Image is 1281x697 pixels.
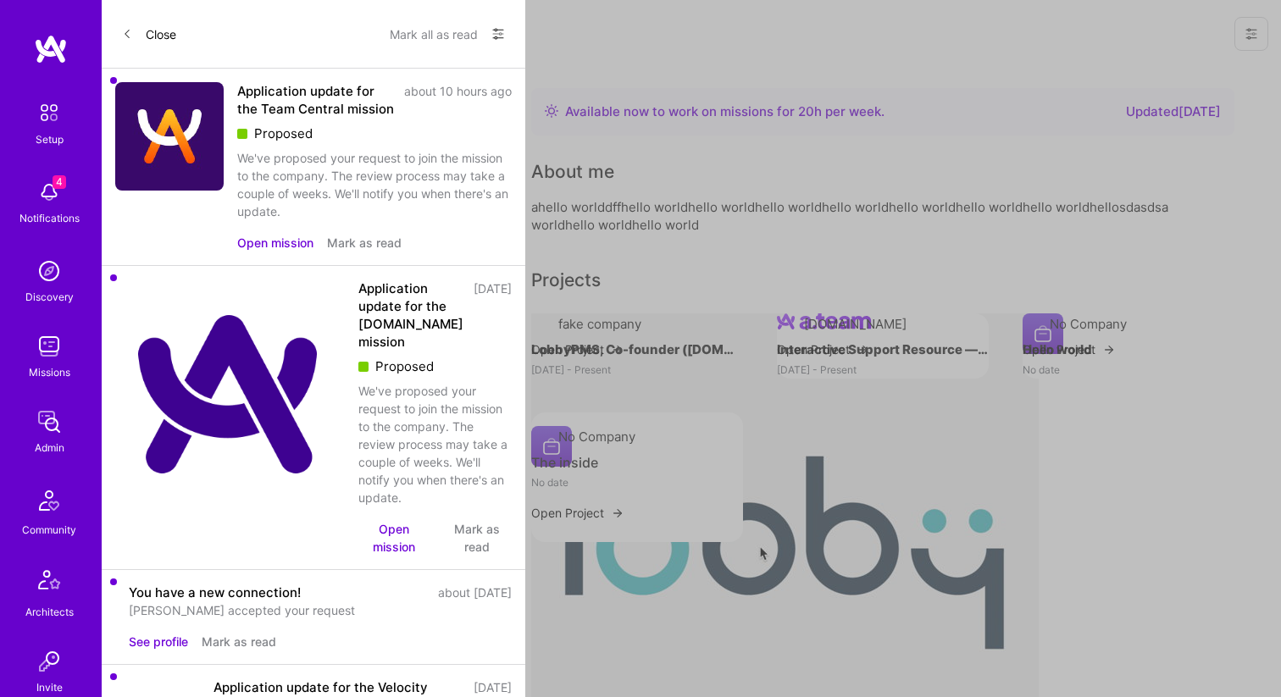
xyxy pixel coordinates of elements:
div: We've proposed your request to join the mission to the company. The review process may take a cou... [237,149,512,220]
button: Mark as read [442,520,512,556]
img: Architects [29,562,69,603]
img: Community [29,480,69,521]
button: Open mission [358,520,429,556]
div: Proposed [358,357,512,375]
div: Application update for the [DOMAIN_NAME] mission [358,279,463,351]
div: Community [22,521,76,539]
img: discovery [32,254,66,288]
div: Admin [35,439,64,456]
div: about 10 hours ago [404,82,512,118]
img: bell [32,175,66,209]
div: Application update for the Team Central mission [237,82,394,118]
button: See profile [129,633,188,650]
div: [PERSON_NAME] accepted your request [129,601,512,619]
div: about [DATE] [438,584,512,601]
button: Mark as read [327,234,402,252]
div: Discovery [25,288,74,306]
div: Missions [29,363,70,381]
button: Mark all as read [390,20,478,47]
img: Company Logo [115,279,345,509]
div: You have a new connection! [129,584,301,601]
img: Company Logo [115,82,224,191]
div: Setup [36,130,64,148]
div: Proposed [237,124,512,142]
button: Mark as read [202,633,276,650]
div: [DATE] [474,279,512,351]
span: 4 [53,175,66,189]
img: Invite [32,644,66,678]
img: teamwork [32,329,66,363]
div: Notifications [19,209,80,227]
img: setup [31,95,67,130]
div: We've proposed your request to join the mission to the company. The review process may take a cou... [358,382,512,506]
div: Architects [25,603,74,621]
button: Close [122,20,176,47]
img: admin teamwork [32,405,66,439]
div: Invite [36,678,63,696]
img: logo [34,34,68,64]
button: Open mission [237,234,313,252]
